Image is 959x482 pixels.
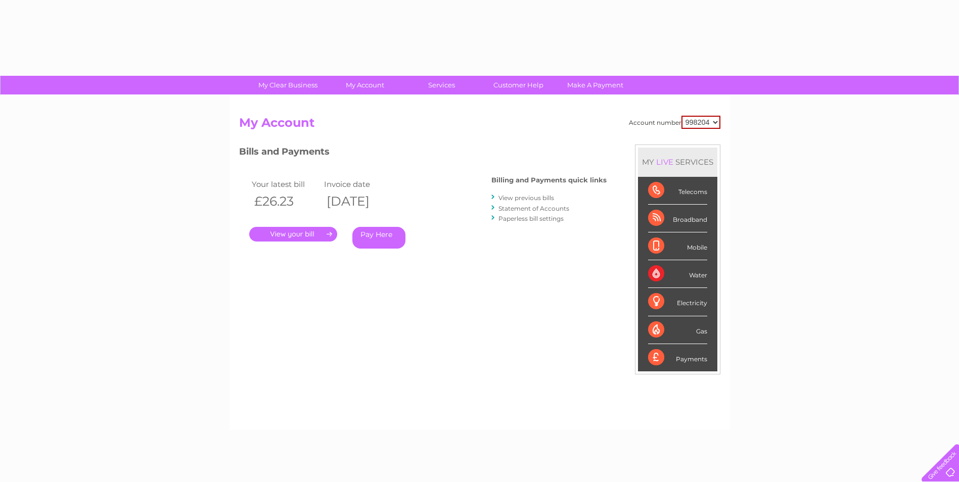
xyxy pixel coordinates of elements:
div: Account number [629,116,720,129]
td: Invoice date [322,177,394,191]
a: My Account [323,76,406,94]
a: View previous bills [498,194,554,202]
a: Pay Here [352,227,405,249]
td: Your latest bill [249,177,322,191]
a: My Clear Business [246,76,330,94]
a: Services [400,76,483,94]
div: Payments [648,344,707,371]
a: Make A Payment [554,76,637,94]
div: Gas [648,316,707,344]
a: . [249,227,337,242]
h3: Bills and Payments [239,144,607,162]
div: Telecoms [648,177,707,205]
a: Customer Help [477,76,560,94]
th: [DATE] [322,191,394,212]
div: Electricity [648,288,707,316]
div: MY SERVICES [638,148,717,176]
div: Mobile [648,232,707,260]
a: Paperless bill settings [498,215,564,222]
th: £26.23 [249,191,322,212]
a: Statement of Accounts [498,205,569,212]
h4: Billing and Payments quick links [491,176,607,184]
h2: My Account [239,116,720,135]
div: LIVE [654,157,675,167]
div: Water [648,260,707,288]
div: Broadband [648,205,707,232]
